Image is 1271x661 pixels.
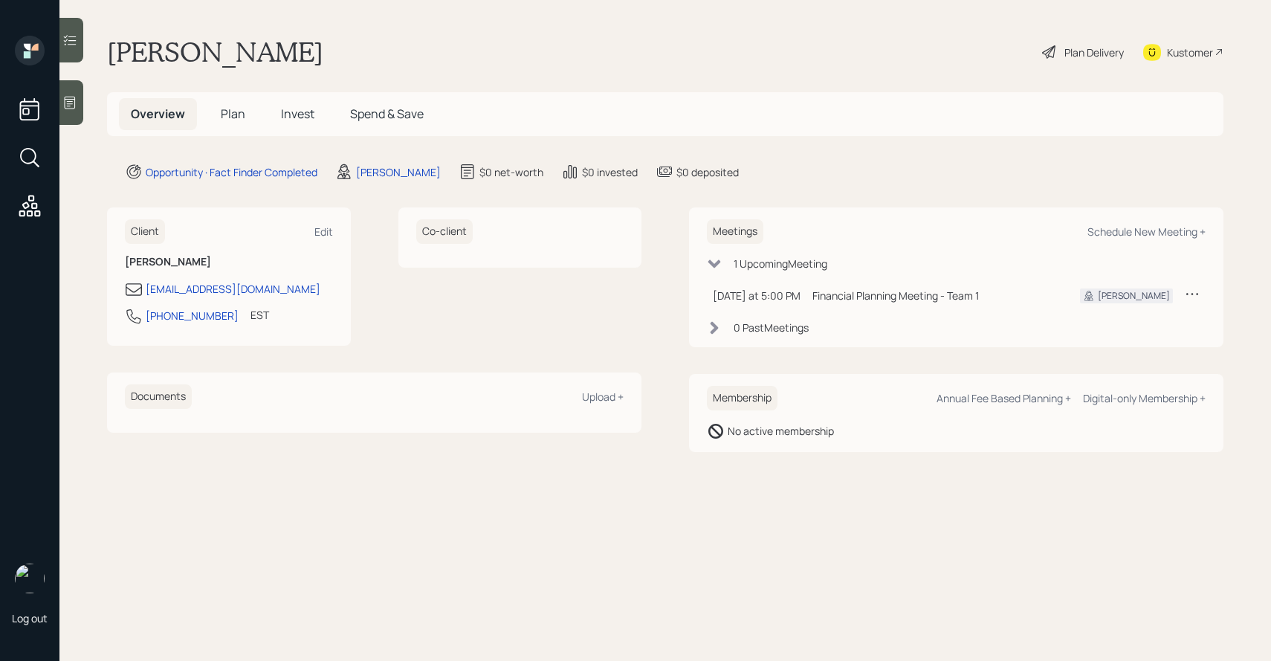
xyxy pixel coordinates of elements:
h6: Client [125,219,165,244]
div: Digital-only Membership + [1083,391,1206,405]
h6: Membership [707,386,777,410]
div: [PERSON_NAME] [1098,289,1170,303]
h6: Documents [125,384,192,409]
div: $0 net-worth [479,164,543,180]
div: $0 invested [582,164,638,180]
div: 0 Past Meeting s [734,320,809,335]
span: Plan [221,106,245,122]
div: [PERSON_NAME] [356,164,441,180]
div: Annual Fee Based Planning + [937,391,1071,405]
h6: Co-client [416,219,473,244]
div: Plan Delivery [1064,45,1124,60]
div: Log out [12,611,48,625]
h6: Meetings [707,219,763,244]
div: Schedule New Meeting + [1087,225,1206,239]
img: sami-boghos-headshot.png [15,564,45,593]
div: Financial Planning Meeting - Team 1 [812,288,1056,303]
div: Opportunity · Fact Finder Completed [146,164,317,180]
div: Kustomer [1167,45,1213,60]
span: Invest [281,106,314,122]
div: No active membership [728,423,834,439]
div: Edit [314,225,333,239]
div: [PHONE_NUMBER] [146,308,239,323]
span: Overview [131,106,185,122]
div: [DATE] at 5:00 PM [713,288,801,303]
div: Upload + [582,390,624,404]
div: 1 Upcoming Meeting [734,256,827,271]
div: $0 deposited [676,164,739,180]
div: EST [250,307,269,323]
h1: [PERSON_NAME] [107,36,323,68]
h6: [PERSON_NAME] [125,256,333,268]
div: [EMAIL_ADDRESS][DOMAIN_NAME] [146,281,320,297]
span: Spend & Save [350,106,424,122]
